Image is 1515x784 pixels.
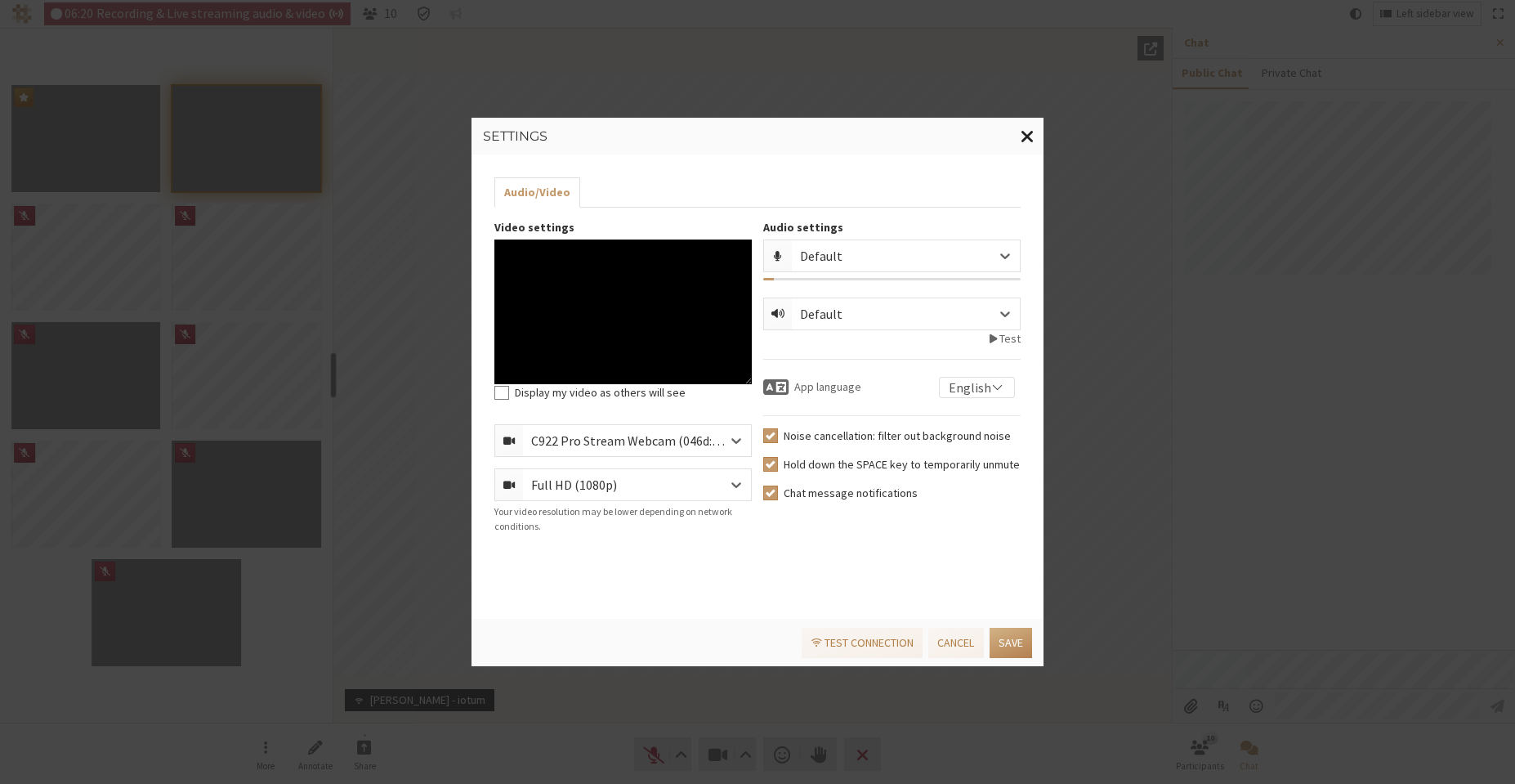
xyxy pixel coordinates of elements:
label: Display my video as others will see [515,384,753,401]
div: Your video resolution may be lower depending on network conditions. [494,504,752,534]
h3: Settings [483,129,1032,144]
div: English selected [939,377,1015,398]
label: Noise cancellation: filter out background noise [784,428,1021,445]
label: Audio settings [763,219,1021,236]
label: Chat message notifications [784,485,1021,502]
a: Test connection [802,628,923,658]
div: Full HD (1080p) [531,475,643,495]
div: C922 Pro Stream Webcam (046d:085c) [531,431,753,450]
label: Hold down the SPACE key to temporarily unmute [784,456,1021,473]
button: Close modal [1012,118,1044,155]
div: Default [800,304,869,324]
button: Test [990,330,1021,347]
button: Save [990,628,1032,658]
label: Video settings [494,219,752,236]
div: Default [800,246,869,266]
button: Audio/Video [494,177,580,208]
button: Cancel [928,628,983,658]
span: App language [789,377,867,397]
